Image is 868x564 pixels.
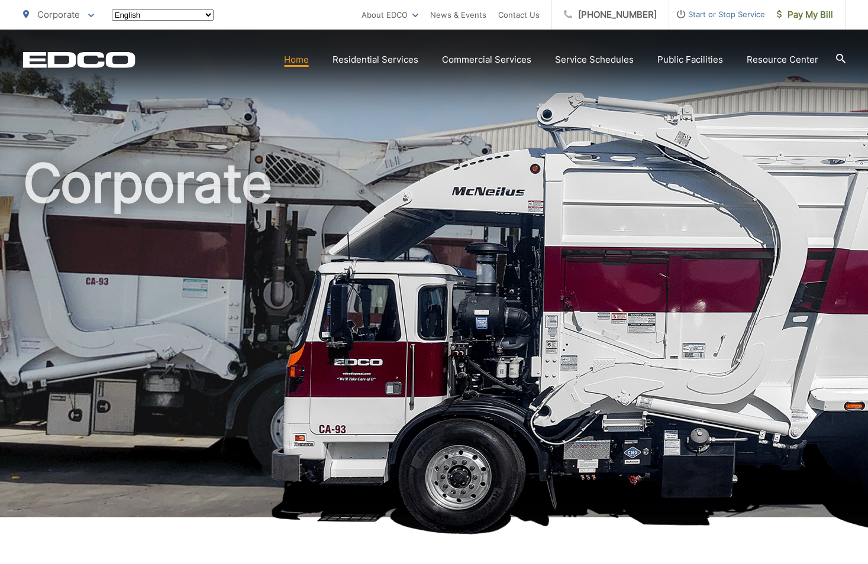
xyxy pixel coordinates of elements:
a: Public Facilities [657,53,723,67]
a: News & Events [430,8,486,22]
select: Select a language [112,9,214,21]
span: Pay My Bill [777,8,833,22]
a: Commercial Services [442,53,531,67]
a: Resource Center [747,53,818,67]
a: Home [284,53,309,67]
span: Corporate [37,9,80,20]
h1: Corporate [23,154,846,528]
a: Contact Us [498,8,540,22]
a: Service Schedules [555,53,634,67]
a: EDCD logo. Return to the homepage. [23,51,135,68]
a: Residential Services [333,53,418,67]
a: About EDCO [362,8,418,22]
